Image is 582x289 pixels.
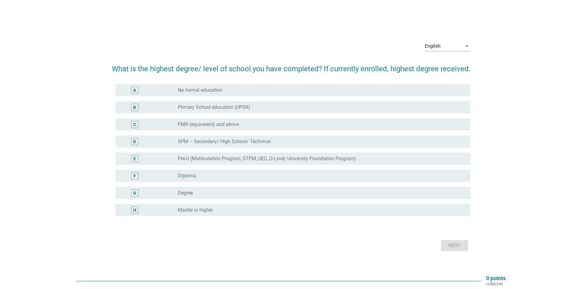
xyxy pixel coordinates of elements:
[178,139,271,145] label: SPM – Secondary/ High School/ Technical
[178,87,222,93] label: No formal education
[486,281,506,287] p: collected
[178,190,193,196] label: Degree
[486,276,506,281] p: 0 points
[134,155,136,162] div: E
[178,173,196,179] label: Diploma
[133,207,136,213] div: H
[178,156,356,162] label: Pre-U (Matriculation Program, STPM, UEC, O-Level, University Foundation Program)
[133,138,136,145] div: D
[178,104,250,110] label: Primary School education (UPSR)
[133,190,136,196] div: G
[178,207,213,213] label: Master or higher
[133,121,136,128] div: C
[425,43,441,49] div: English
[112,57,470,74] h2: What is the highest degree/ level of school you have completed? If currently enrolled, highest de...
[133,104,136,110] div: B
[133,87,136,93] div: A
[463,43,470,50] i: arrow_drop_down
[178,121,239,128] label: PMR (equivalent) and above
[134,172,136,179] div: F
